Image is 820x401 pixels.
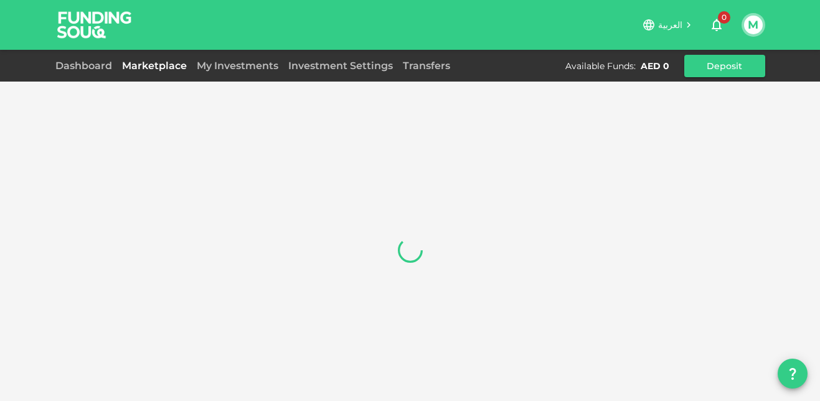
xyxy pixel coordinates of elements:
[192,60,283,72] a: My Investments
[117,60,192,72] a: Marketplace
[398,60,455,72] a: Transfers
[658,19,683,31] span: العربية
[704,12,729,37] button: 0
[778,359,808,389] button: question
[641,60,669,72] div: AED 0
[744,16,763,34] button: M
[55,60,117,72] a: Dashboard
[684,55,765,77] button: Deposit
[283,60,398,72] a: Investment Settings
[565,60,636,72] div: Available Funds :
[718,11,730,24] span: 0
